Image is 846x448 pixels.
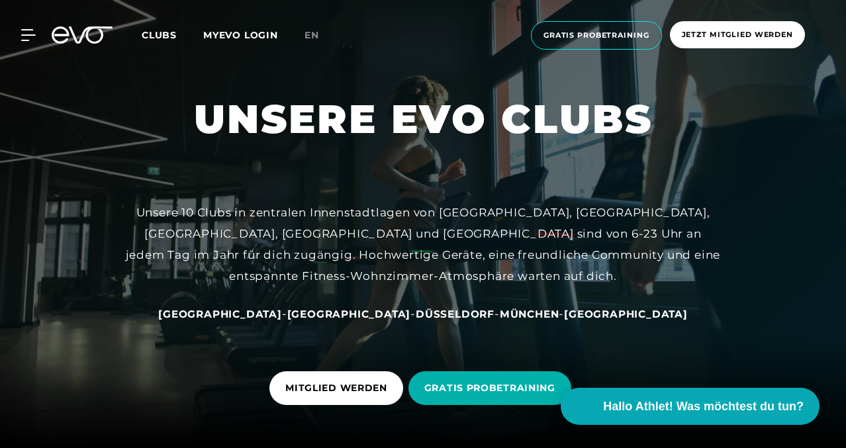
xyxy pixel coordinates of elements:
[305,29,319,41] span: en
[682,29,793,40] span: Jetzt Mitglied werden
[424,381,555,395] span: GRATIS PROBETRAINING
[125,303,721,324] div: - - - -
[543,30,649,41] span: Gratis Probetraining
[500,308,559,320] span: München
[416,308,494,320] span: Düsseldorf
[285,381,387,395] span: MITGLIED WERDEN
[158,308,282,320] span: [GEOGRAPHIC_DATA]
[158,307,282,320] a: [GEOGRAPHIC_DATA]
[142,29,177,41] span: Clubs
[564,308,688,320] span: [GEOGRAPHIC_DATA]
[416,307,494,320] a: Düsseldorf
[666,21,809,50] a: Jetzt Mitglied werden
[287,308,411,320] span: [GEOGRAPHIC_DATA]
[408,361,577,415] a: GRATIS PROBETRAINING
[564,307,688,320] a: [GEOGRAPHIC_DATA]
[527,21,666,50] a: Gratis Probetraining
[203,29,278,41] a: MYEVO LOGIN
[305,28,335,43] a: en
[500,307,559,320] a: München
[603,398,804,416] span: Hallo Athlet! Was möchtest du tun?
[269,361,408,415] a: MITGLIED WERDEN
[561,388,820,425] button: Hallo Athlet! Was möchtest du tun?
[194,93,653,145] h1: UNSERE EVO CLUBS
[125,202,721,287] div: Unsere 10 Clubs in zentralen Innenstadtlagen von [GEOGRAPHIC_DATA], [GEOGRAPHIC_DATA], [GEOGRAPHI...
[287,307,411,320] a: [GEOGRAPHIC_DATA]
[142,28,203,41] a: Clubs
